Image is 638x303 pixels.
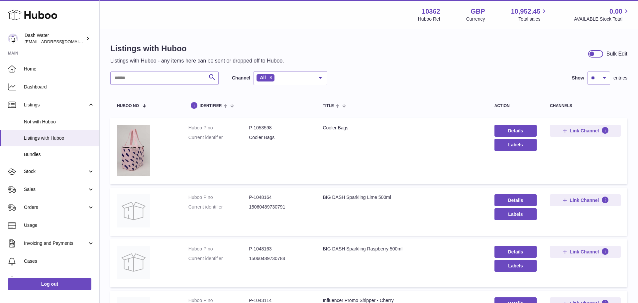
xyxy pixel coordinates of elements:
[570,249,599,255] span: Link Channel
[110,57,284,65] p: Listings with Huboo - any items here can be sent or dropped off to Huboo.
[511,7,548,22] a: 10,952.45 Total sales
[494,125,537,137] a: Details
[550,194,621,206] button: Link Channel
[8,278,91,290] a: Log out
[188,246,249,252] dt: Huboo P no
[550,125,621,137] button: Link Channel
[418,16,440,22] div: Huboo Ref
[550,104,621,108] div: channels
[249,134,309,141] dd: Cooler Bags
[494,104,537,108] div: action
[200,104,222,108] span: identifier
[570,128,599,134] span: Link Channel
[25,39,98,44] span: [EMAIL_ADDRESS][DOMAIN_NAME]
[249,246,309,252] dd: P-1048163
[188,194,249,201] dt: Huboo P no
[249,255,309,262] dd: 15060489730784
[24,102,87,108] span: Listings
[24,151,94,158] span: Bundles
[323,125,481,131] div: Cooler Bags
[24,66,94,72] span: Home
[249,194,309,201] dd: P-1048164
[24,135,94,141] span: Listings with Huboo
[466,16,485,22] div: Currency
[471,7,485,16] strong: GBP
[117,194,150,227] img: BIG DASH Sparkling Lime 500ml
[24,204,87,211] span: Orders
[494,139,537,151] button: Labels
[24,276,94,282] span: Channels
[110,43,284,54] h1: Listings with Huboo
[572,75,584,81] label: Show
[494,246,537,258] a: Details
[24,168,87,175] span: Stock
[188,255,249,262] dt: Current identifier
[613,75,627,81] span: entries
[494,260,537,272] button: Labels
[609,7,622,16] span: 0.00
[574,16,630,22] span: AVAILABLE Stock Total
[518,16,548,22] span: Total sales
[550,246,621,258] button: Link Channel
[24,186,87,193] span: Sales
[25,32,84,45] div: Dash Water
[232,75,250,81] label: Channel
[8,34,18,44] img: internalAdmin-10362@internal.huboo.com
[117,125,150,176] img: Cooler Bags
[188,204,249,210] dt: Current identifier
[574,7,630,22] a: 0.00 AVAILABLE Stock Total
[570,197,599,203] span: Link Channel
[323,246,481,252] div: BIG DASH Sparkling Raspberry 500ml
[606,50,627,58] div: Bulk Edit
[24,240,87,246] span: Invoicing and Payments
[260,75,266,80] span: All
[494,194,537,206] a: Details
[323,194,481,201] div: BIG DASH Sparkling Lime 500ml
[24,222,94,228] span: Usage
[24,84,94,90] span: Dashboard
[323,104,334,108] span: title
[24,119,94,125] span: Not with Huboo
[249,204,309,210] dd: 15060489730791
[24,258,94,264] span: Cases
[494,208,537,220] button: Labels
[188,125,249,131] dt: Huboo P no
[117,104,139,108] span: Huboo no
[188,134,249,141] dt: Current identifier
[249,125,309,131] dd: P-1053598
[422,7,440,16] strong: 10362
[117,246,150,279] img: BIG DASH Sparkling Raspberry 500ml
[511,7,540,16] span: 10,952.45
